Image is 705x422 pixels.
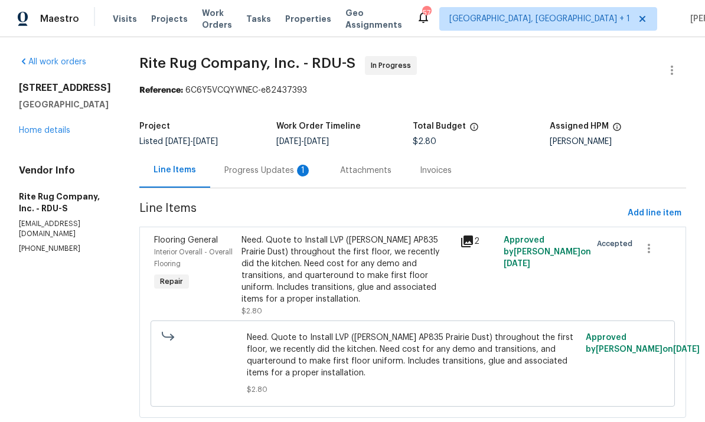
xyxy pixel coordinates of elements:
span: Accepted [597,238,637,250]
h2: [STREET_ADDRESS] [19,82,111,94]
span: Work Orders [202,7,232,31]
span: - [276,138,329,146]
span: - [165,138,218,146]
span: [DATE] [304,138,329,146]
span: Maestro [40,13,79,25]
span: Need. Quote to Install LVP ([PERSON_NAME] AP835 Prairie Dust) throughout the first floor, we rece... [247,332,579,379]
div: Invoices [420,165,452,176]
span: Visits [113,13,137,25]
div: Attachments [340,165,391,176]
button: Add line item [623,202,686,224]
span: Flooring General [154,236,218,244]
span: Properties [285,13,331,25]
p: [PHONE_NUMBER] [19,244,111,254]
span: $2.80 [247,384,579,395]
h5: Rite Rug Company, Inc. - RDU-S [19,191,111,214]
a: Home details [19,126,70,135]
b: Reference: [139,86,183,94]
h4: Vendor Info [19,165,111,176]
span: Geo Assignments [345,7,402,31]
a: All work orders [19,58,86,66]
span: Projects [151,13,188,25]
span: Repair [155,276,188,287]
span: $2.80 [241,307,262,315]
span: Approved by [PERSON_NAME] on [504,236,591,268]
span: The total cost of line items that have been proposed by Opendoor. This sum includes line items th... [469,122,479,138]
div: [PERSON_NAME] [550,138,687,146]
div: 57 [422,7,430,19]
span: Listed [139,138,218,146]
span: $2.80 [413,138,436,146]
span: Add line item [628,206,681,221]
div: 1 [297,165,309,176]
div: Progress Updates [224,165,312,176]
span: [DATE] [193,138,218,146]
h5: Project [139,122,170,130]
span: In Progress [371,60,416,71]
span: Line Items [139,202,623,224]
span: [DATE] [504,260,530,268]
p: [EMAIL_ADDRESS][DOMAIN_NAME] [19,219,111,239]
span: [GEOGRAPHIC_DATA], [GEOGRAPHIC_DATA] + 1 [449,13,630,25]
h5: Total Budget [413,122,466,130]
span: Interior Overall - Overall Flooring [154,248,233,267]
span: The hpm assigned to this work order. [612,122,622,138]
span: [DATE] [276,138,301,146]
span: Approved by [PERSON_NAME] on [586,333,700,354]
span: [DATE] [673,345,700,354]
div: Need. Quote to Install LVP ([PERSON_NAME] AP835 Prairie Dust) throughout the first floor, we rece... [241,234,453,305]
h5: Assigned HPM [550,122,609,130]
div: 6C6Y5VCQYWNEC-e82437393 [139,84,686,96]
span: [DATE] [165,138,190,146]
h5: [GEOGRAPHIC_DATA] [19,99,111,110]
span: Rite Rug Company, Inc. - RDU-S [139,56,355,70]
span: Tasks [246,15,271,23]
h5: Work Order Timeline [276,122,361,130]
div: Line Items [154,164,196,176]
div: 2 [460,234,497,248]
